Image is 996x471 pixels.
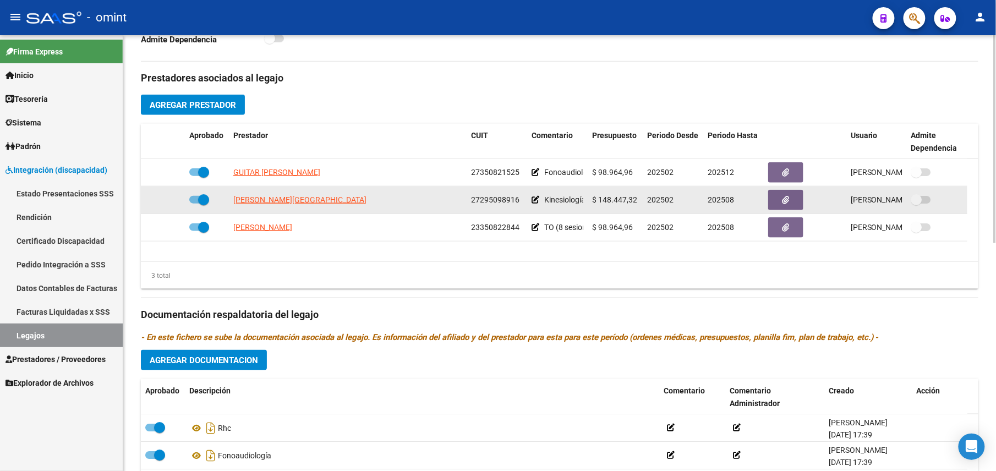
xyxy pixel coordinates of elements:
[592,223,633,232] span: $ 98.964,96
[189,419,655,437] div: Rhc
[846,124,907,160] datatable-header-cell: Usuario
[917,386,940,395] span: Acción
[6,46,63,58] span: Firma Express
[829,418,888,427] span: [PERSON_NAME]
[141,70,978,86] h3: Prestadores asociados al legajo
[6,69,34,81] span: Inicio
[141,350,267,370] button: Agregar Documentacion
[204,419,218,437] i: Descargar documento
[544,168,622,177] span: Fonoaudiología 8/MES
[141,307,978,322] h3: Documentación respaldatoria del legajo
[467,124,527,160] datatable-header-cell: CUIT
[851,223,937,232] span: [PERSON_NAME] [DATE]
[829,430,872,439] span: [DATE] 17:39
[145,386,179,395] span: Aprobado
[204,447,218,464] i: Descargar documento
[185,124,229,160] datatable-header-cell: Aprobado
[647,195,674,204] span: 202502
[592,131,637,140] span: Presupuesto
[6,117,41,129] span: Sistema
[229,124,467,160] datatable-header-cell: Prestador
[150,100,236,110] span: Agregar Prestador
[664,386,705,395] span: Comentario
[471,195,519,204] span: 27295098916
[730,386,780,408] span: Comentario Administrador
[659,379,725,415] datatable-header-cell: Comentario
[824,379,912,415] datatable-header-cell: Creado
[6,353,106,365] span: Prestadores / Proveedores
[703,124,764,160] datatable-header-cell: Periodo Hasta
[87,6,127,30] span: - omint
[141,270,171,282] div: 3 total
[233,223,292,232] span: [PERSON_NAME]
[185,379,659,415] datatable-header-cell: Descripción
[189,131,223,140] span: Aprobado
[911,131,957,152] span: Admite Dependencia
[643,124,703,160] datatable-header-cell: Periodo Desde
[189,447,655,464] div: Fonoaudiología
[647,223,674,232] span: 202502
[141,34,264,46] p: Admite Dependencia
[189,386,231,395] span: Descripción
[588,124,643,160] datatable-header-cell: Presupuesto
[907,124,967,160] datatable-header-cell: Admite Dependencia
[647,168,674,177] span: 202502
[851,168,937,177] span: [PERSON_NAME] [DATE]
[544,223,636,232] span: TO (8 sesiones semanales)
[471,223,519,232] span: 23350822844
[912,379,967,415] datatable-header-cell: Acción
[544,195,642,204] span: Kinesiología motora 12/MES
[527,124,588,160] datatable-header-cell: Comentario
[708,195,734,204] span: 202508
[851,195,937,204] span: [PERSON_NAME] [DATE]
[829,446,888,454] span: [PERSON_NAME]
[708,131,758,140] span: Periodo Hasta
[233,195,366,204] span: [PERSON_NAME][GEOGRAPHIC_DATA]
[592,195,637,204] span: $ 148.447,32
[9,10,22,24] mat-icon: menu
[150,355,258,365] span: Agregar Documentacion
[6,164,107,176] span: Integración (discapacidad)
[708,168,734,177] span: 202512
[471,131,488,140] span: CUIT
[233,131,268,140] span: Prestador
[6,140,41,152] span: Padrón
[141,379,185,415] datatable-header-cell: Aprobado
[532,131,573,140] span: Comentario
[829,458,872,467] span: [DATE] 17:39
[141,95,245,115] button: Agregar Prestador
[959,434,985,460] div: Open Intercom Messenger
[6,377,94,389] span: Explorador de Archivos
[829,386,854,395] span: Creado
[471,168,519,177] span: 27350821525
[974,10,987,24] mat-icon: person
[647,131,698,140] span: Periodo Desde
[592,168,633,177] span: $ 98.964,96
[233,168,320,177] span: GUITAR [PERSON_NAME]
[851,131,878,140] span: Usuario
[708,223,734,232] span: 202508
[141,332,879,342] i: - En este fichero se sube la documentación asociada al legajo. Es información del afiliado y del ...
[725,379,824,415] datatable-header-cell: Comentario Administrador
[6,93,48,105] span: Tesorería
